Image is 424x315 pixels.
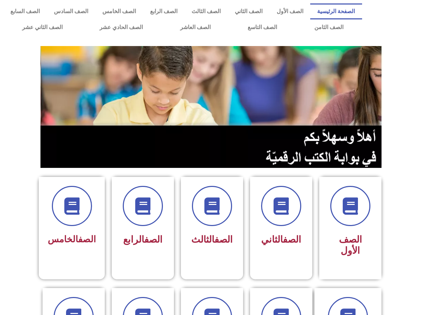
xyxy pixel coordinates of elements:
a: الصف الثالث [184,3,228,19]
a: الصف [78,234,96,244]
a: الصف الأول [269,3,310,19]
a: الصف الخامس [95,3,143,19]
a: الصف التاسع [229,19,296,35]
a: الصف العاشر [162,19,229,35]
a: الصف الثامن [296,19,362,35]
span: الرابع [123,234,163,245]
a: الصف [214,234,233,245]
span: الثالث [191,234,233,245]
span: الصف الأول [339,234,362,256]
a: الصف الرابع [143,3,185,19]
a: الصف السابع [3,3,47,19]
a: الصف الحادي عشر [81,19,162,35]
span: الخامس [48,234,96,244]
a: الصفحة الرئيسية [310,3,362,19]
a: الصف [283,234,301,245]
span: الثاني [261,234,301,245]
a: الصف [144,234,163,245]
a: الصف السادس [47,3,95,19]
a: الصف الثاني عشر [3,19,81,35]
a: الصف الثاني [228,3,269,19]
